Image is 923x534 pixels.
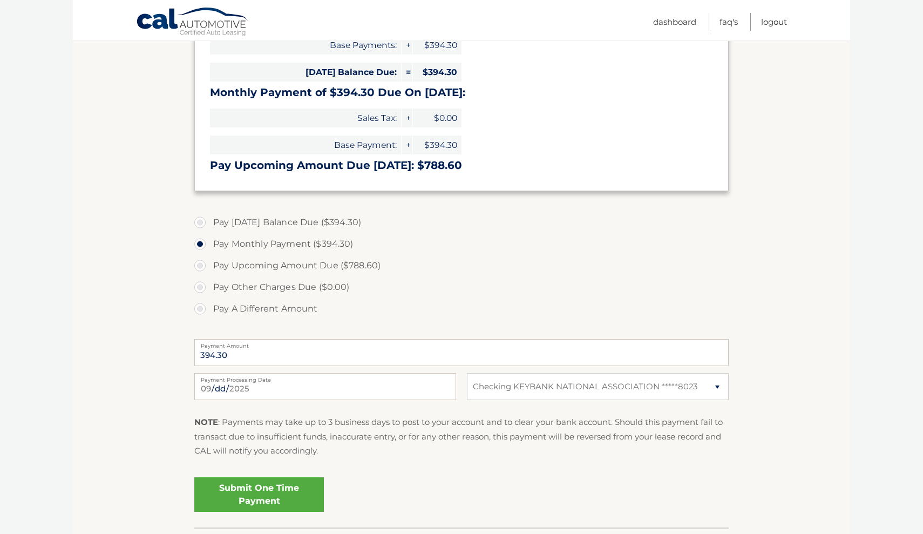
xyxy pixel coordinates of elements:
input: Payment Date [194,373,456,400]
h3: Pay Upcoming Amount Due [DATE]: $788.60 [210,159,713,172]
p: : Payments may take up to 3 business days to post to your account and to clear your bank account.... [194,415,729,458]
label: Payment Processing Date [194,373,456,382]
span: Sales Tax: [210,109,401,127]
strong: NOTE [194,417,218,427]
input: Payment Amount [194,339,729,366]
span: $394.30 [413,136,461,154]
span: + [402,36,412,55]
label: Pay [DATE] Balance Due ($394.30) [194,212,729,233]
a: Logout [761,13,787,31]
a: Dashboard [653,13,696,31]
label: Pay Monthly Payment ($394.30) [194,233,729,255]
span: $0.00 [413,109,461,127]
label: Payment Amount [194,339,729,348]
span: + [402,109,412,127]
h3: Monthly Payment of $394.30 Due On [DATE]: [210,86,713,99]
a: FAQ's [720,13,738,31]
label: Pay A Different Amount [194,298,729,320]
a: Submit One Time Payment [194,477,324,512]
label: Pay Other Charges Due ($0.00) [194,276,729,298]
a: Cal Automotive [136,7,249,38]
label: Pay Upcoming Amount Due ($788.60) [194,255,729,276]
span: + [402,136,412,154]
span: $394.30 [413,63,461,82]
span: Base Payments: [210,36,401,55]
span: = [402,63,412,82]
span: Base Payment: [210,136,401,154]
span: $394.30 [413,36,461,55]
span: [DATE] Balance Due: [210,63,401,82]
